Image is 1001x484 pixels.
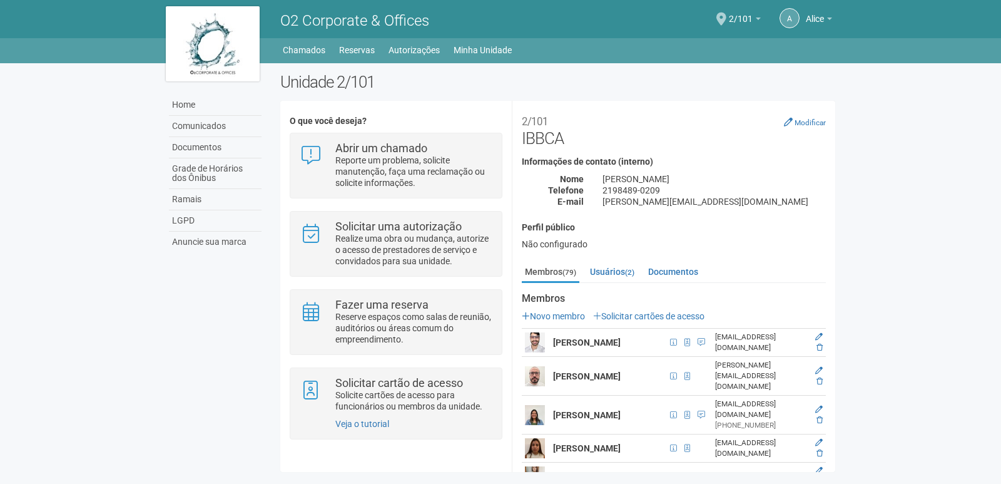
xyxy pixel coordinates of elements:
[300,143,492,188] a: Abrir um chamado Reporte um problema, solicite manutenção, faça uma reclamação ou solicite inform...
[625,268,634,277] small: (2)
[335,155,492,188] p: Reporte um problema, solicite manutenção, faça uma reclamação ou solicite informações.
[522,223,826,232] h4: Perfil público
[300,221,492,267] a: Solicitar uma autorização Realize uma obra ou mudança, autorize o acesso de prestadores de serviç...
[816,449,823,458] a: Excluir membro
[553,443,621,453] strong: [PERSON_NAME]
[784,117,826,127] a: Modificar
[280,73,835,91] h2: Unidade 2/101
[335,233,492,267] p: Realize uma obra ou mudança, autorize o acesso de prestadores de serviço e convidados para sua un...
[335,298,429,311] strong: Fazer uma reserva
[283,41,325,59] a: Chamados
[522,239,826,250] div: Não configurado
[300,378,492,412] a: Solicitar cartão de acesso Solicite cartões de acesso para funcionários ou membros da unidade.
[593,173,835,185] div: [PERSON_NAME]
[815,466,823,475] a: Editar membro
[729,16,761,26] a: 2/101
[815,332,823,341] a: Editar membro
[335,220,462,233] strong: Solicitar uma autorização
[169,210,262,232] a: LGPD
[560,174,584,184] strong: Nome
[562,268,576,277] small: (79)
[593,196,835,207] div: [PERSON_NAME][EMAIL_ADDRESS][DOMAIN_NAME]
[290,116,502,126] h4: O que você deseja?
[522,293,826,304] strong: Membros
[339,41,375,59] a: Reservas
[553,471,621,481] strong: [PERSON_NAME]
[522,110,826,148] h2: IBBCA
[335,376,463,389] strong: Solicitar cartão de acesso
[715,399,806,420] div: [EMAIL_ADDRESS][DOMAIN_NAME]
[553,410,621,420] strong: [PERSON_NAME]
[525,332,545,353] img: user.png
[169,95,262,116] a: Home
[335,389,492,412] p: Solicite cartões de acesso para funcionários ou membros da unidade.
[169,137,262,158] a: Documentos
[557,197,584,207] strong: E-mail
[815,405,823,414] a: Editar membro
[806,2,824,24] span: Alice
[593,311,704,321] a: Solicitar cartões de acesso
[525,405,545,425] img: user.png
[169,189,262,210] a: Ramais
[816,343,823,352] a: Excluir membro
[166,6,260,81] img: logo.jpg
[280,12,429,29] span: O2 Corporate & Offices
[795,118,826,127] small: Modificar
[729,2,753,24] span: 2/101
[645,262,701,281] a: Documentos
[553,371,621,381] strong: [PERSON_NAME]
[715,360,806,392] div: [PERSON_NAME][EMAIL_ADDRESS][DOMAIN_NAME]
[522,115,548,128] small: 2/101
[816,416,823,425] a: Excluir membro
[780,8,800,28] a: A
[816,377,823,386] a: Excluir membro
[169,232,262,252] a: Anuncie sua marca
[587,262,638,281] a: Usuários(2)
[335,311,492,345] p: Reserve espaços como salas de reunião, auditórios ou áreas comum do empreendimento.
[806,16,832,26] a: Alice
[300,299,492,345] a: Fazer uma reserva Reserve espaços como salas de reunião, auditórios ou áreas comum do empreendime...
[335,142,427,155] strong: Abrir um chamado
[169,158,262,189] a: Grade de Horários dos Ônibus
[525,438,545,458] img: user.png
[454,41,512,59] a: Minha Unidade
[815,366,823,375] a: Editar membro
[525,366,545,386] img: user.png
[522,311,585,321] a: Novo membro
[553,337,621,348] strong: [PERSON_NAME]
[715,420,806,431] div: [PHONE_NUMBER]
[548,185,584,195] strong: Telefone
[335,419,389,429] a: Veja o tutorial
[522,157,826,167] h4: Informações de contato (interno)
[715,332,806,353] div: [EMAIL_ADDRESS][DOMAIN_NAME]
[593,185,835,196] div: 2198489-0209
[522,262,579,283] a: Membros(79)
[389,41,440,59] a: Autorizações
[715,438,806,459] div: [EMAIL_ADDRESS][DOMAIN_NAME]
[169,116,262,137] a: Comunicados
[815,438,823,447] a: Editar membro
